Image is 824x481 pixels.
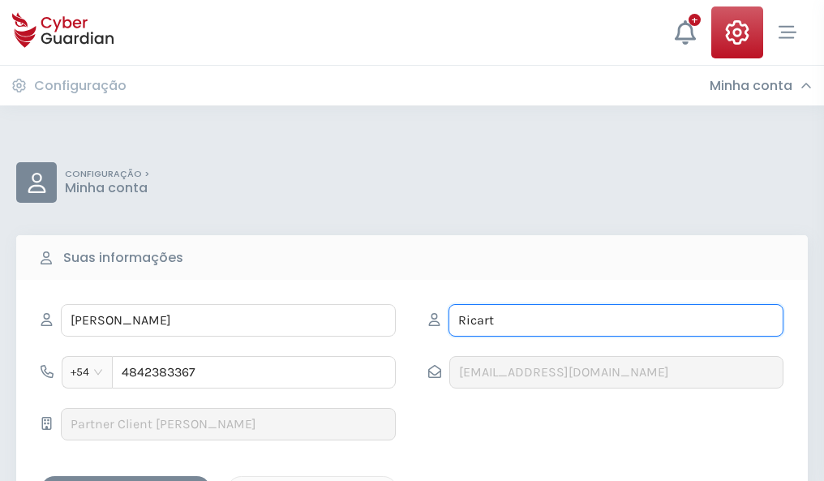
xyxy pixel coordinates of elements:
[34,78,127,94] h3: Configuração
[71,360,104,384] span: +54
[710,78,792,94] h3: Minha conta
[63,248,183,268] b: Suas informações
[710,78,812,94] div: Minha conta
[65,169,149,180] p: CONFIGURAÇÃO >
[65,180,149,196] p: Minha conta
[689,14,701,26] div: +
